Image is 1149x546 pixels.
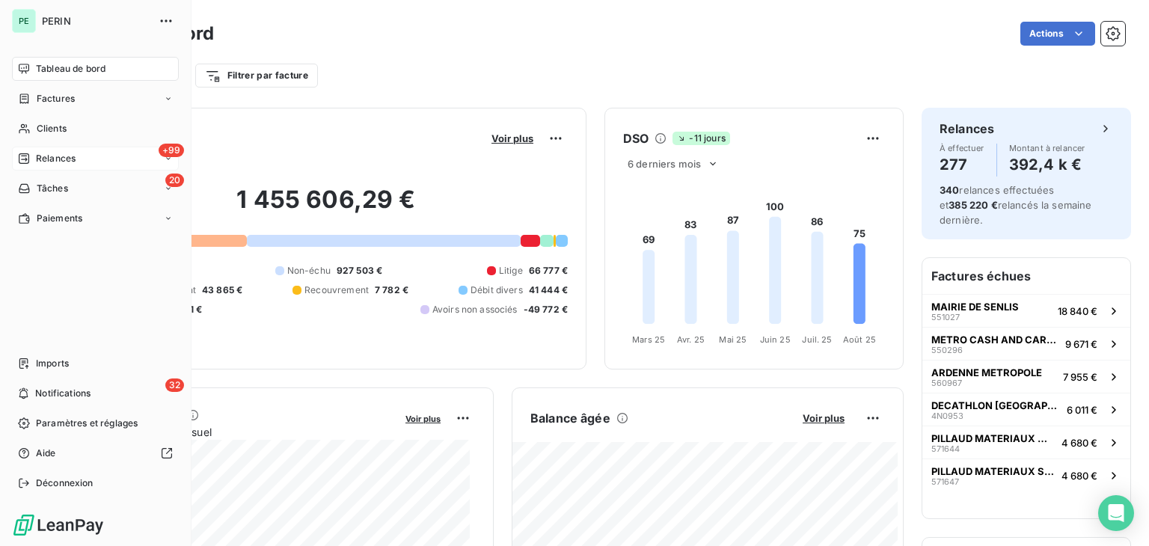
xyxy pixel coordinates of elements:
button: PILLAUD MATERIAUX SAS5716474 680 € [922,458,1130,491]
span: Voir plus [491,132,533,144]
span: 385 220 € [949,199,997,211]
button: PILLAUD MATERIAUX MEAUX5716444 680 € [922,426,1130,458]
h4: 277 [940,153,984,177]
span: Litige [499,264,523,277]
span: Avoirs non associés [432,303,518,316]
span: À effectuer [940,144,984,153]
span: Voir plus [803,412,845,424]
span: 7 955 € [1063,371,1097,383]
h6: Factures échues [922,258,1130,294]
span: 41 444 € [529,283,568,297]
img: Logo LeanPay [12,513,105,537]
span: Clients [37,122,67,135]
span: Recouvrement [304,283,369,297]
span: 927 503 € [337,264,382,277]
span: Notifications [35,387,91,400]
span: Chiffre d'affaires mensuel [85,424,395,440]
a: Imports [12,352,179,375]
span: 6 011 € [1067,404,1097,416]
span: 550296 [931,346,963,355]
tspan: Juil. 25 [802,334,832,345]
span: 18 840 € [1058,305,1097,317]
span: Voir plus [405,414,441,424]
h6: DSO [623,129,649,147]
div: PE [12,9,36,33]
a: 20Tâches [12,177,179,200]
h6: Relances [940,120,994,138]
span: 4 680 € [1061,437,1097,449]
button: Filtrer par facture [195,64,318,88]
span: Paiements [37,212,82,225]
span: 66 777 € [529,264,568,277]
span: PILLAUD MATERIAUX MEAUX [931,432,1055,444]
span: METRO CASH AND CARRY FRANCE [931,334,1059,346]
span: Montant à relancer [1009,144,1085,153]
tspan: Mars 25 [632,334,665,345]
span: Débit divers [471,283,523,297]
span: MAIRIE DE SENLIS [931,301,1019,313]
span: 571644 [931,444,960,453]
span: Tâches [37,182,68,195]
button: Voir plus [487,132,538,145]
span: Relances [36,152,76,165]
span: 4 680 € [1061,470,1097,482]
span: Paramètres et réglages [36,417,138,430]
span: +99 [159,144,184,157]
button: Voir plus [401,411,445,425]
button: MAIRIE DE SENLIS55102718 840 € [922,294,1130,327]
a: Aide [12,441,179,465]
span: 20 [165,174,184,187]
a: Paiements [12,206,179,230]
span: 560967 [931,378,962,387]
span: -11 jours [672,132,729,145]
span: 7 782 € [375,283,408,297]
span: PILLAUD MATERIAUX SAS [931,465,1055,477]
span: 32 [165,378,184,392]
span: Déconnexion [36,476,94,490]
button: Voir plus [798,411,849,425]
span: 6 derniers mois [628,158,701,170]
h6: Balance âgée [530,409,610,427]
span: 9 671 € [1065,338,1097,350]
span: PERIN [42,15,150,27]
span: 340 [940,184,959,196]
tspan: Juin 25 [760,334,791,345]
button: METRO CASH AND CARRY FRANCE5502969 671 € [922,327,1130,360]
button: Actions [1020,22,1095,46]
span: Factures [37,92,75,105]
span: Non-échu [287,264,331,277]
button: ARDENNE METROPOLE5609677 955 € [922,360,1130,393]
span: 551027 [931,313,960,322]
tspan: Août 25 [843,334,876,345]
span: -49 772 € [524,303,568,316]
tspan: Avr. 25 [677,334,705,345]
span: 571647 [931,477,959,486]
a: Paramètres et réglages [12,411,179,435]
span: relances effectuées et relancés la semaine dernière. [940,184,1092,226]
tspan: Mai 25 [719,334,747,345]
div: Open Intercom Messenger [1098,495,1134,531]
span: DECATHLON [GEOGRAPHIC_DATA] [931,399,1061,411]
span: 4N0953 [931,411,963,420]
a: +99Relances [12,147,179,171]
a: Clients [12,117,179,141]
h2: 1 455 606,29 € [85,185,568,230]
span: Aide [36,447,56,460]
span: Imports [36,357,69,370]
button: DECATHLON [GEOGRAPHIC_DATA]4N09536 011 € [922,393,1130,426]
span: ARDENNE METROPOLE [931,366,1042,378]
h4: 392,4 k € [1009,153,1085,177]
span: 43 865 € [202,283,242,297]
span: Tableau de bord [36,62,105,76]
a: Tableau de bord [12,57,179,81]
a: Factures [12,87,179,111]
